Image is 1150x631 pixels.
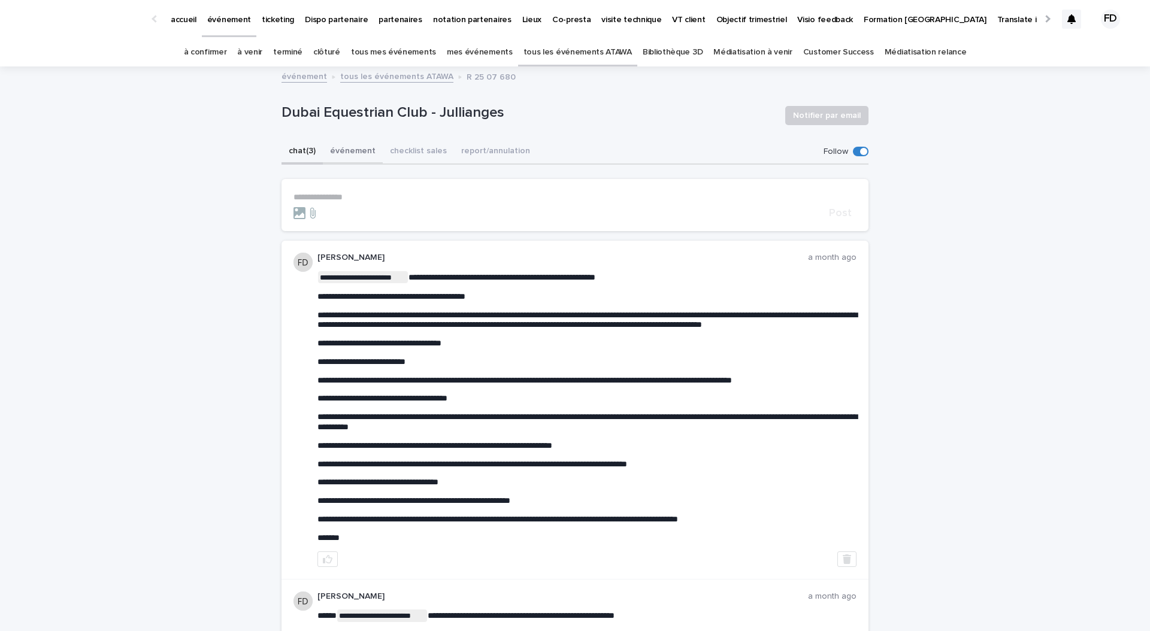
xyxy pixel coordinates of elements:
a: tous les événements ATAWA [523,38,632,66]
a: Bibliothèque 3D [643,38,703,66]
a: tous mes événements [351,38,436,66]
a: Médiatisation relance [885,38,967,66]
span: Notifier par email [793,110,861,122]
p: [PERSON_NAME] [317,591,808,602]
button: report/annulation [454,139,537,165]
p: a month ago [808,591,857,602]
a: tous les événements ATAWA [340,69,453,83]
a: clôturé [313,38,340,66]
div: FD [1101,10,1120,29]
a: événement [282,69,327,83]
p: Follow [824,147,848,157]
p: [PERSON_NAME] [317,253,808,263]
button: Delete post [837,551,857,567]
a: à venir [237,38,262,66]
button: Notifier par email [785,106,868,125]
a: Customer Success [803,38,874,66]
button: événement [323,139,383,165]
button: chat (3) [282,139,323,165]
a: terminé [273,38,302,66]
img: Ls34BcGeRexTGTNfXpUC [24,7,140,31]
p: Dubai Equestrian Club - Jullianges [282,104,776,122]
button: checklist sales [383,139,454,165]
span: Post [829,208,852,219]
button: like this post [317,551,338,567]
button: Post [824,208,857,219]
a: Médiatisation à venir [713,38,792,66]
a: à confirmer [184,38,227,66]
p: R 25 07 680 [467,69,516,83]
a: mes événements [447,38,513,66]
p: a month ago [808,253,857,263]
